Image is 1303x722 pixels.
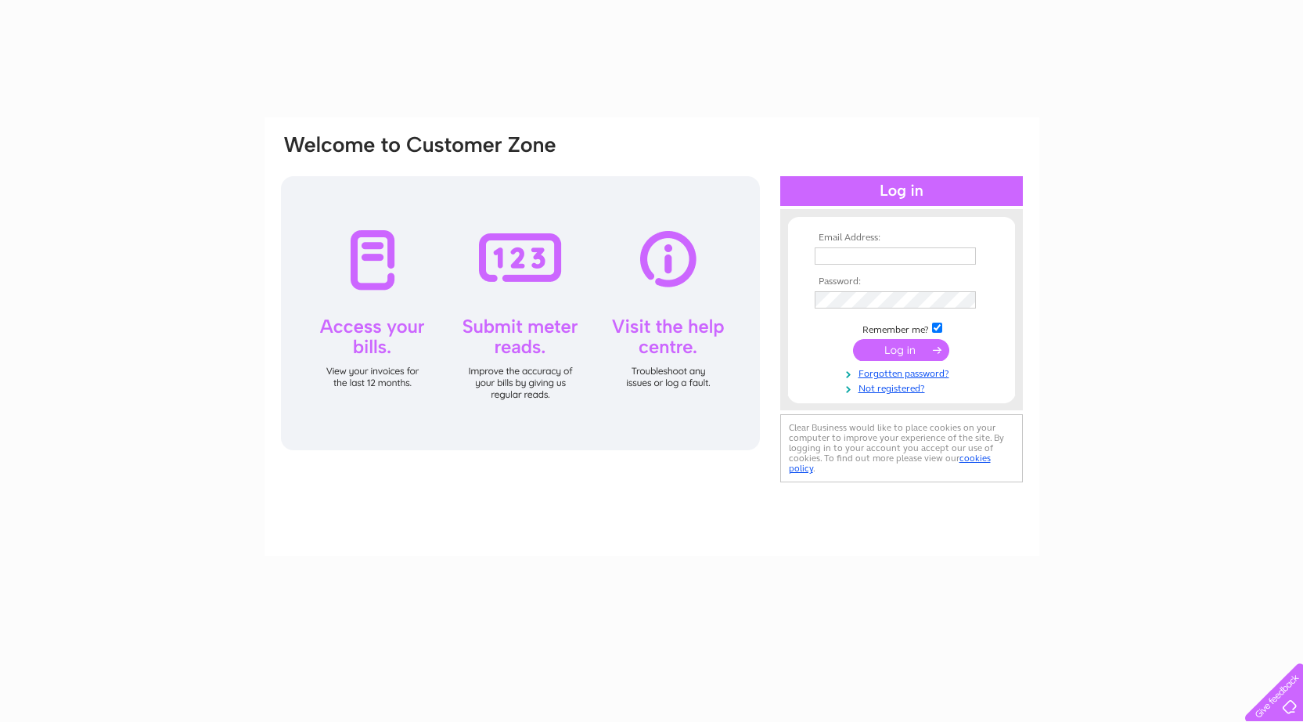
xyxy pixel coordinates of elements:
[789,453,991,474] a: cookies policy
[853,339,949,361] input: Submit
[780,414,1023,482] div: Clear Business would like to place cookies on your computer to improve your experience of the sit...
[815,365,992,380] a: Forgotten password?
[811,276,992,287] th: Password:
[811,233,992,244] th: Email Address:
[815,380,992,395] a: Not registered?
[811,320,992,336] td: Remember me?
